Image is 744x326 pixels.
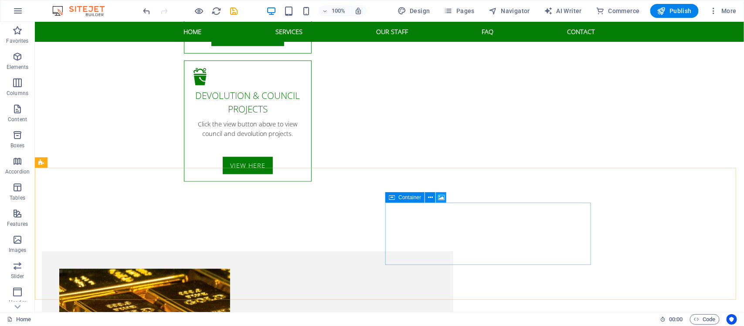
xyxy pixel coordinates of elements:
[650,4,699,18] button: Publish
[6,37,28,44] p: Favorites
[8,116,27,123] p: Content
[596,7,640,15] span: Commerce
[10,194,25,201] p: Tables
[540,4,585,18] button: AI Writer
[398,195,421,200] span: Container
[9,299,26,306] p: Header
[354,7,362,15] i: On resize automatically adjust zoom level to fit chosen device.
[229,6,239,16] button: save
[212,6,222,16] i: Reload page
[544,7,582,15] span: AI Writer
[397,7,430,15] span: Design
[709,7,737,15] span: More
[441,4,478,18] button: Pages
[489,7,530,15] span: Navigator
[7,221,28,228] p: Features
[50,6,116,16] img: Editor Logo
[727,314,737,325] button: Usercentrics
[5,168,30,175] p: Accordion
[485,4,533,18] button: Navigator
[394,4,434,18] button: Design
[660,314,683,325] h6: Session time
[7,64,29,71] p: Elements
[10,142,25,149] p: Boxes
[319,6,350,16] button: 100%
[194,6,204,16] button: Click here to leave preview mode and continue editing
[444,7,475,15] span: Pages
[142,6,152,16] i: Undo: Delete elements (Ctrl+Z)
[332,6,346,16] h6: 100%
[706,4,740,18] button: More
[694,314,716,325] span: Code
[142,6,152,16] button: undo
[7,90,28,97] p: Columns
[211,6,222,16] button: reload
[7,314,31,325] a: Click to cancel selection. Double-click to open Pages
[229,6,239,16] i: Save (Ctrl+S)
[11,273,24,280] p: Slider
[9,247,27,254] p: Images
[657,7,692,15] span: Publish
[690,314,720,325] button: Code
[394,4,434,18] div: Design (Ctrl+Alt+Y)
[592,4,643,18] button: Commerce
[669,314,683,325] span: 00 00
[675,316,676,323] span: :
